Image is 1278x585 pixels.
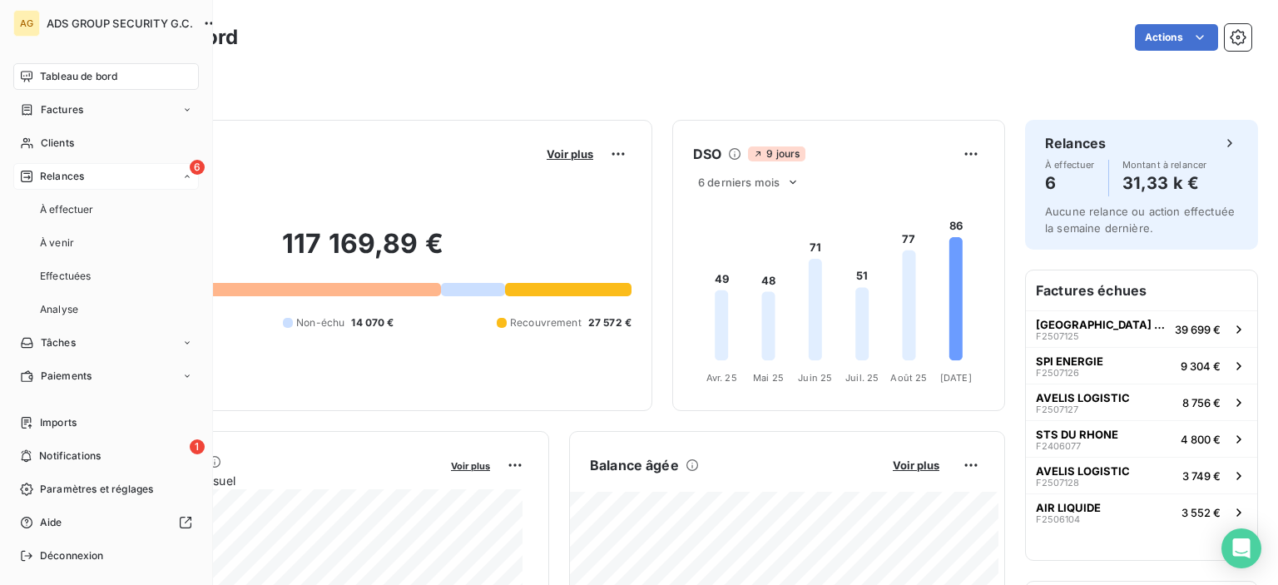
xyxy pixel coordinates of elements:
[1036,391,1130,404] span: AVELIS LOGISTIC
[693,144,721,164] h6: DSO
[1036,331,1079,341] span: F2507125
[1036,514,1080,524] span: F2506104
[1045,170,1095,196] h4: 6
[940,372,972,384] tspan: [DATE]
[1175,323,1221,336] span: 39 699 €
[47,17,193,30] span: ADS GROUP SECURITY G.C.
[1026,457,1257,493] button: AVELIS LOGISTICF25071283 749 €
[1045,133,1106,153] h6: Relances
[845,372,879,384] tspan: Juil. 25
[41,136,74,151] span: Clients
[1122,170,1207,196] h4: 31,33 k €
[1181,359,1221,373] span: 9 304 €
[1036,478,1079,488] span: F2507128
[547,147,593,161] span: Voir plus
[1221,528,1261,568] div: Open Intercom Messenger
[94,227,632,277] h2: 117 169,89 €
[1036,464,1130,478] span: AVELIS LOGISTIC
[40,269,92,284] span: Effectuées
[753,372,784,384] tspan: Mai 25
[1181,506,1221,519] span: 3 552 €
[40,482,153,497] span: Paramètres et réglages
[446,458,495,473] button: Voir plus
[893,459,939,472] span: Voir plus
[1036,354,1103,368] span: SPI ENERGIE
[798,372,832,384] tspan: Juin 25
[13,509,199,536] a: Aide
[1135,24,1218,51] button: Actions
[94,472,439,489] span: Chiffre d'affaires mensuel
[40,202,94,217] span: À effectuer
[1181,433,1221,446] span: 4 800 €
[1036,428,1118,441] span: STS DU RHONE
[296,315,344,330] span: Non-échu
[590,455,679,475] h6: Balance âgée
[40,235,74,250] span: À venir
[1036,404,1078,414] span: F2507127
[40,548,104,563] span: Déconnexion
[1122,160,1207,170] span: Montant à relancer
[40,69,117,84] span: Tableau de bord
[351,315,394,330] span: 14 070 €
[41,335,76,350] span: Tâches
[1026,270,1257,310] h6: Factures échues
[40,302,78,317] span: Analyse
[1026,420,1257,457] button: STS DU RHONEF24060774 800 €
[1036,441,1081,451] span: F2406077
[1036,501,1101,514] span: AIR LIQUIDE
[748,146,805,161] span: 9 jours
[1182,469,1221,483] span: 3 749 €
[1036,368,1079,378] span: F2507126
[588,315,632,330] span: 27 572 €
[40,515,62,530] span: Aide
[190,160,205,175] span: 6
[40,415,77,430] span: Imports
[888,458,944,473] button: Voir plus
[1026,310,1257,347] button: [GEOGRAPHIC_DATA] ESTF250712539 699 €
[706,372,737,384] tspan: Avr. 25
[451,460,490,472] span: Voir plus
[40,169,84,184] span: Relances
[1026,384,1257,420] button: AVELIS LOGISTICF25071278 756 €
[1045,160,1095,170] span: À effectuer
[1045,205,1235,235] span: Aucune relance ou action effectuée la semaine dernière.
[41,102,83,117] span: Factures
[542,146,598,161] button: Voir plus
[41,369,92,384] span: Paiements
[1026,493,1257,530] button: AIR LIQUIDEF25061043 552 €
[13,10,40,37] div: AG
[510,315,582,330] span: Recouvrement
[698,176,780,189] span: 6 derniers mois
[1026,347,1257,384] button: SPI ENERGIEF25071269 304 €
[190,439,205,454] span: 1
[1036,318,1168,331] span: [GEOGRAPHIC_DATA] EST
[39,449,101,464] span: Notifications
[890,372,927,384] tspan: Août 25
[1182,396,1221,409] span: 8 756 €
